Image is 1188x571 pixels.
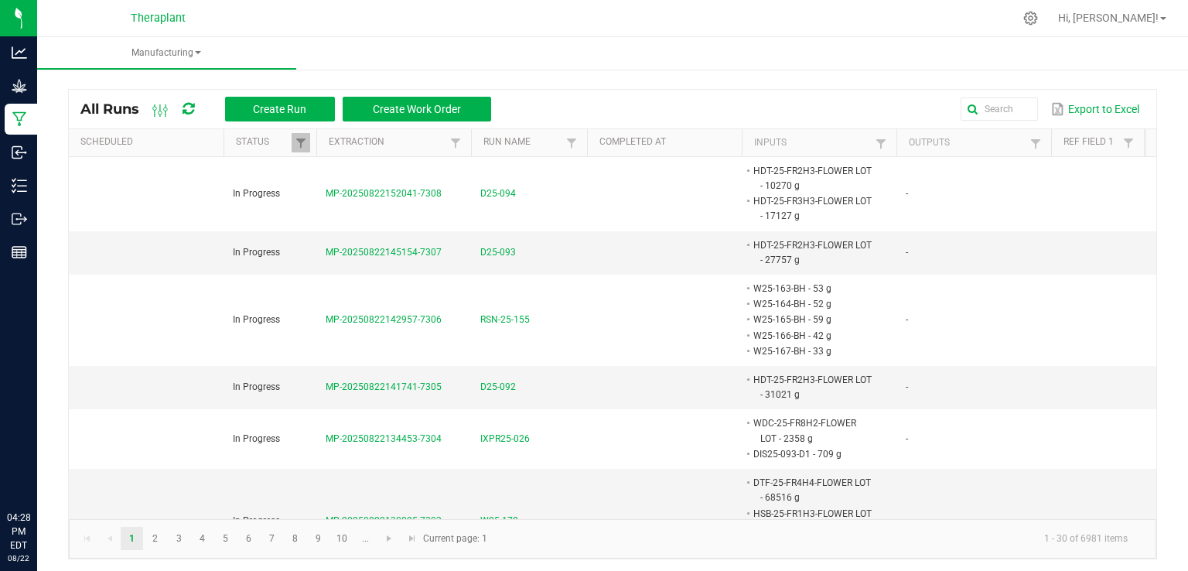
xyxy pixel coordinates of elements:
[751,238,873,268] li: HDT-25-FR2H3-FLOWER LOT - 27757 g
[1047,96,1143,122] button: Export to Excel
[121,527,143,550] a: Page 1
[292,133,310,152] a: Filter
[37,37,296,70] a: Manufacturing
[497,526,1140,552] kendo-pager-info: 1 - 30 of 6981 items
[326,314,442,325] span: MP-20250822142957-7306
[331,527,353,550] a: Page 10
[80,96,503,122] div: All Runs
[1026,134,1045,153] a: Filter
[751,506,873,536] li: HSB-25-FR1H3-FLOWER LOT - 46972.2 g
[1119,133,1138,152] a: Filter
[168,527,190,550] a: Page 3
[233,247,280,258] span: In Progress
[751,475,873,505] li: DTF-25-FR4H4-FLOWER LOT - 68516 g
[480,186,516,201] span: D25-094
[751,415,873,446] li: WDC-25-FR8H2-FLOWER LOT - 2358 g
[12,45,27,60] inline-svg: Analytics
[233,188,280,199] span: In Progress
[742,129,896,157] th: Inputs
[12,178,27,193] inline-svg: Inventory
[12,78,27,94] inline-svg: Grow
[896,157,1051,231] td: -
[15,447,62,494] iframe: Resource center
[401,527,423,550] a: Go to the last page
[378,527,401,550] a: Go to the next page
[1058,12,1159,24] span: Hi, [PERSON_NAME]!
[237,527,260,550] a: Page 6
[896,275,1051,366] td: -
[751,372,873,402] li: HDT-25-FR2H3-FLOWER LOT - 31021 g
[261,527,283,550] a: Page 7
[480,514,518,528] span: W25-178
[326,247,442,258] span: MP-20250822145154-7307
[144,527,166,550] a: Page 2
[480,432,530,446] span: IXPR25-026
[214,527,237,550] a: Page 5
[480,245,516,260] span: D25-093
[7,511,30,552] p: 04:28 PM EDT
[307,527,329,550] a: Page 9
[233,515,280,526] span: In Progress
[343,97,491,121] button: Create Work Order
[373,103,461,115] span: Create Work Order
[69,519,1156,559] kendo-pager: Current page: 1
[12,211,27,227] inline-svg: Outbound
[872,134,890,153] a: Filter
[37,46,296,60] span: Manufacturing
[233,381,280,392] span: In Progress
[233,314,280,325] span: In Progress
[329,136,445,149] a: ExtractionSortable
[12,244,27,260] inline-svg: Reports
[751,193,873,224] li: HDT-25-FR3H3-FLOWER LOT - 17127 g
[751,281,873,296] li: W25-163-BH - 53 g
[406,532,418,545] span: Go to the last page
[961,97,1038,121] input: Search
[896,366,1051,409] td: -
[446,133,465,152] a: Filter
[751,312,873,327] li: W25-165-BH - 59 g
[236,136,291,149] a: StatusSortable
[354,527,377,550] a: Page 11
[896,409,1051,469] td: -
[480,380,516,395] span: D25-092
[326,433,442,444] span: MP-20250822134453-7304
[751,163,873,193] li: HDT-25-FR2H3-FLOWER LOT - 10270 g
[80,136,217,149] a: ScheduledSortable
[1063,136,1118,149] a: Ref Field 1Sortable
[233,433,280,444] span: In Progress
[751,344,873,359] li: W25-167-BH - 33 g
[562,133,581,152] a: Filter
[1021,11,1040,26] div: Manage settings
[12,111,27,127] inline-svg: Manufacturing
[751,296,873,312] li: W25-164-BH - 52 g
[7,552,30,564] p: 08/22
[12,145,27,160] inline-svg: Inbound
[896,129,1051,157] th: Outputs
[326,515,442,526] span: MP-20250822130825-7303
[326,188,442,199] span: MP-20250822152041-7308
[131,12,186,25] span: Theraplant
[284,527,306,550] a: Page 8
[253,103,306,115] span: Create Run
[896,231,1051,275] td: -
[751,328,873,344] li: W25-166-BH - 42 g
[480,313,530,327] span: RSN-25-155
[225,97,335,121] button: Create Run
[599,136,736,149] a: Completed AtSortable
[191,527,213,550] a: Page 4
[751,446,873,462] li: DIS25-093-D1 - 709 g
[383,532,395,545] span: Go to the next page
[483,136,562,149] a: Run NameSortable
[326,381,442,392] span: MP-20250822141741-7305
